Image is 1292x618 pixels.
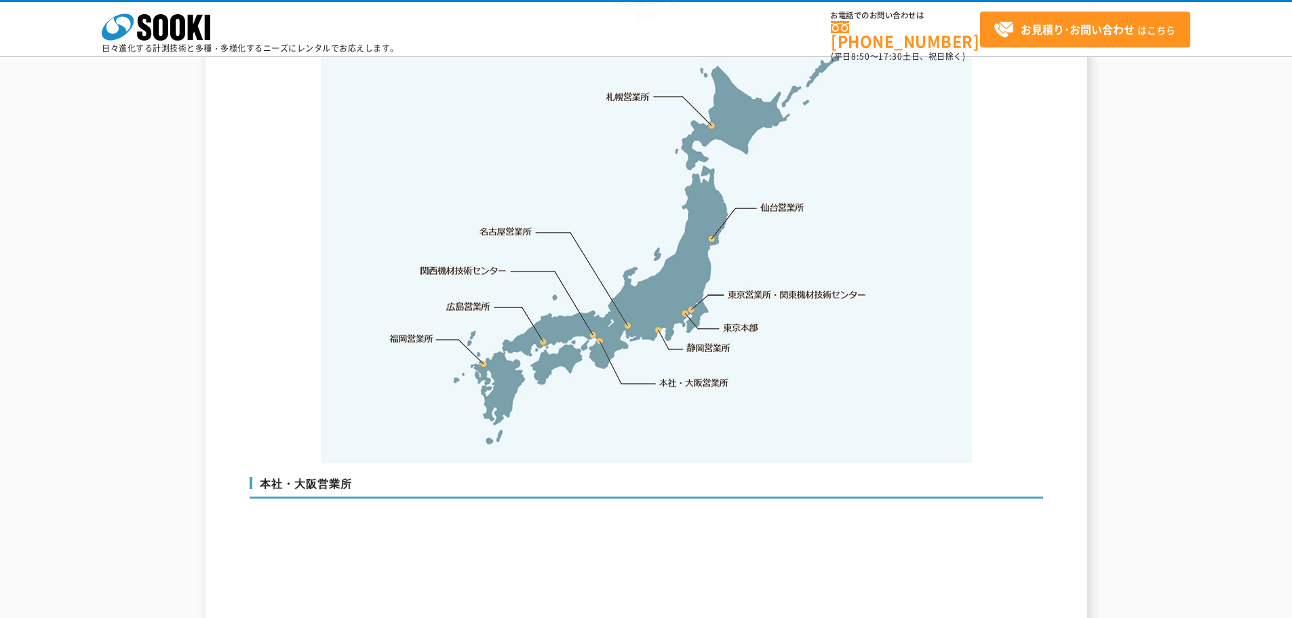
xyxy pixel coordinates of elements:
[479,225,532,239] a: 名古屋営業所
[658,376,729,389] a: 本社・大阪営業所
[606,90,650,103] a: 札幌営業所
[980,12,1190,47] a: お見積り･お問い合わせはこちら
[102,44,399,52] p: 日々進化する計測技術と多種・多様化するニーズにレンタルでお応えします。
[321,36,972,463] img: 事業拠点一覧
[831,21,980,49] a: [PHONE_NUMBER]
[728,288,867,301] a: 東京営業所・関東機材技術センター
[831,12,980,20] span: お電話でのお問い合わせは
[389,332,433,345] a: 福岡営業所
[1021,21,1135,37] strong: お見積り･お問い合わせ
[250,477,1043,499] h3: 本社・大阪営業所
[760,201,804,214] a: 仙台営業所
[878,50,903,62] span: 17:30
[831,50,965,62] span: (平日 ～ 土日、祝日除く)
[447,299,491,313] a: 広島営業所
[724,322,759,335] a: 東京本部
[420,264,507,277] a: 関西機材技術センター
[851,50,870,62] span: 8:50
[686,341,730,355] a: 静岡営業所
[994,20,1175,40] span: はこちら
